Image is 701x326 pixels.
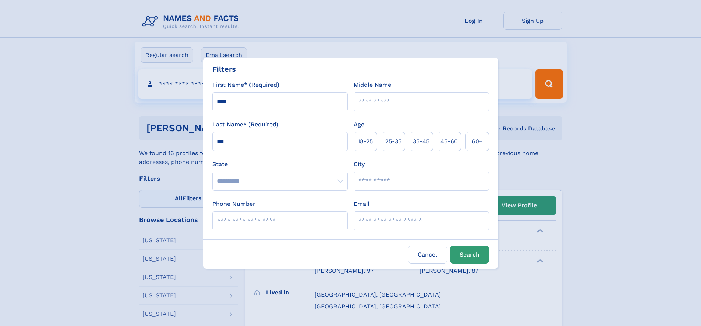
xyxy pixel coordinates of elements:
span: 18‑25 [358,137,373,146]
label: City [354,160,365,169]
label: Phone Number [212,200,255,208]
label: First Name* (Required) [212,80,279,89]
button: Search [450,246,489,264]
span: 45‑60 [440,137,458,146]
span: 60+ [472,137,483,146]
label: Email [354,200,369,208]
label: Middle Name [354,80,391,89]
label: Last Name* (Required) [212,120,279,129]
div: Filters [212,64,236,75]
label: Age [354,120,364,129]
label: State [212,160,348,169]
span: 35‑45 [413,137,429,146]
label: Cancel [408,246,447,264]
span: 25‑35 [385,137,401,146]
